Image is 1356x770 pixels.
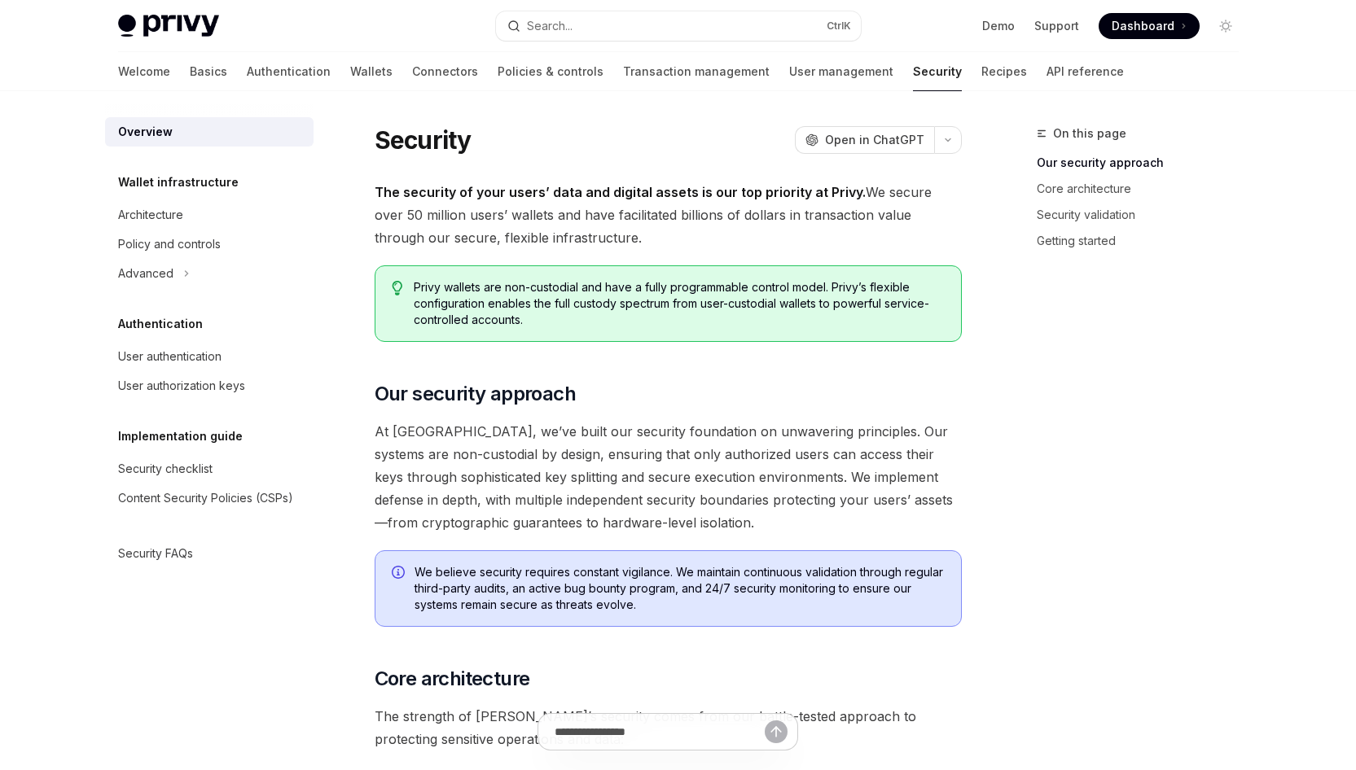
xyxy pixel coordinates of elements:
[1213,13,1239,39] button: Toggle dark mode
[1037,202,1252,228] a: Security validation
[118,314,203,334] h5: Authentication
[118,347,222,366] div: User authentication
[105,371,314,400] a: User authorization keys
[913,52,962,91] a: Security
[190,52,227,91] a: Basics
[350,52,393,91] a: Wallets
[415,564,945,613] span: We believe security requires constant vigilance. We maintain continuous validation through regula...
[375,125,472,155] h1: Security
[105,117,314,147] a: Overview
[496,11,861,41] button: Open search
[392,281,403,295] svg: Tip
[105,539,314,568] a: Security FAQs
[105,200,314,230] a: Architecture
[118,15,219,37] img: light logo
[1112,18,1174,34] span: Dashboard
[105,342,314,371] a: User authentication
[118,52,170,91] a: Welcome
[105,454,314,483] a: Security checklist
[981,52,1027,91] a: Recipes
[118,234,221,254] div: Policy and controls
[789,52,893,91] a: User management
[375,381,576,407] span: Our security approach
[1034,18,1079,34] a: Support
[827,20,851,33] span: Ctrl K
[1099,13,1200,39] a: Dashboard
[105,483,314,513] a: Content Security Policies (CSPs)
[375,666,530,692] span: Core architecture
[105,259,314,288] button: Toggle Advanced section
[1037,150,1252,176] a: Our security approach
[375,420,962,534] span: At [GEOGRAPHIC_DATA], we’ve built our security foundation on unwavering principles. Our systems a...
[118,205,183,225] div: Architecture
[118,376,245,396] div: User authorization keys
[118,264,173,283] div: Advanced
[118,488,293,508] div: Content Security Policies (CSPs)
[375,705,962,750] span: The strength of [PERSON_NAME]’s security comes from our battle-tested approach to protecting sens...
[118,173,239,192] h5: Wallet infrastructure
[247,52,331,91] a: Authentication
[623,52,770,91] a: Transaction management
[1053,124,1126,143] span: On this page
[118,427,243,446] h5: Implementation guide
[498,52,603,91] a: Policies & controls
[1047,52,1124,91] a: API reference
[825,132,924,148] span: Open in ChatGPT
[1037,228,1252,254] a: Getting started
[765,720,788,743] button: Send message
[118,544,193,563] div: Security FAQs
[412,52,478,91] a: Connectors
[555,714,765,750] input: Ask a question...
[1037,176,1252,202] a: Core architecture
[105,230,314,259] a: Policy and controls
[118,459,213,479] div: Security checklist
[527,16,573,36] div: Search...
[414,279,944,328] span: Privy wallets are non-custodial and have a fully programmable control model. Privy’s flexible con...
[795,126,934,154] button: Open in ChatGPT
[375,184,866,200] strong: The security of your users’ data and digital assets is our top priority at Privy.
[118,122,173,142] div: Overview
[392,566,408,582] svg: Info
[982,18,1015,34] a: Demo
[375,181,962,249] span: We secure over 50 million users’ wallets and have facilitated billions of dollars in transaction ...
